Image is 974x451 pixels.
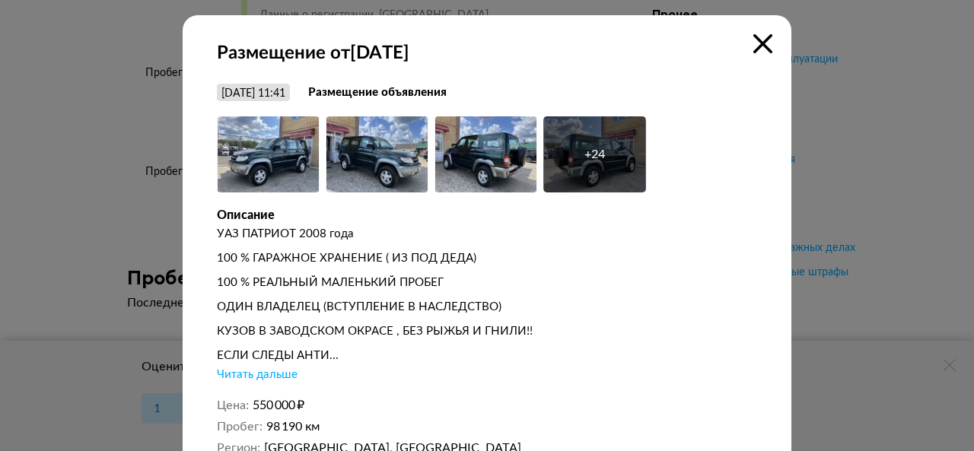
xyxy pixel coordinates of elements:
[584,147,605,162] div: + 24
[217,348,757,364] div: ЕСЛИ СЛЕДЫ АНТИ...
[217,251,757,266] div: 100 % ГАРАЖНОЕ ХРАНЕНИЕ ( ИЗ ПОД ДЕДА)
[217,300,757,315] div: ОДИН ВЛАДЕЛЕЦ (ВСТУПЛЕНИЕ В НАСЛЕДСТВО)
[217,324,757,339] div: КУЗОВ В ЗАВОДСКОМ ОКРАСЕ , БЕЗ РЫЖЬЯ И ГНИЛИ!!
[217,42,757,65] strong: Размещение от [DATE]
[217,398,249,413] dt: Цена
[434,116,537,192] img: Car Photo
[217,208,757,223] div: Описание
[217,419,263,434] dt: Пробег
[253,399,304,411] span: 550 000 ₽
[221,87,285,100] div: [DATE] 11:41
[217,367,298,383] div: Читать дальше
[326,116,428,192] img: Car Photo
[217,116,320,192] img: Car Photo
[217,227,757,242] div: УАЗ ПАТРИОТ 2008 года
[217,275,757,291] div: 100 % РЕАЛЬНЫЙ МАЛЕНЬКИЙ ПРОБЕГ
[266,419,758,434] dd: 98 190 км
[308,85,447,100] strong: Размещение объявления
